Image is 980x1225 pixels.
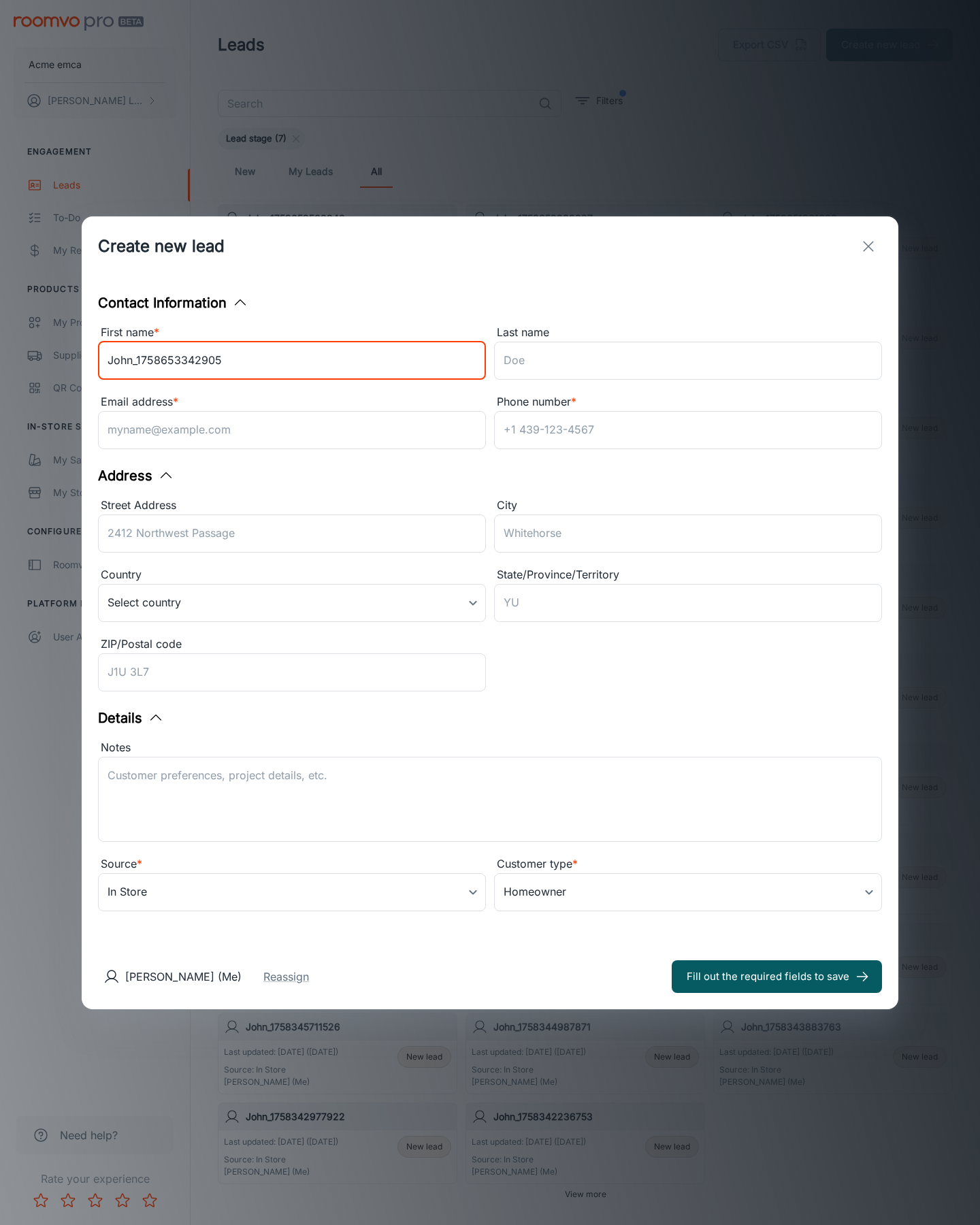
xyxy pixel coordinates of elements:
[98,653,486,691] input: J1U 3L7
[98,514,486,553] input: 2412 Northwest Passage
[98,393,486,411] div: Email address
[98,342,486,380] input: John
[98,708,164,728] button: Details
[125,968,242,985] p: [PERSON_NAME] (Me)
[98,855,486,873] div: Source
[98,566,486,584] div: Country
[98,324,486,342] div: First name
[494,497,882,514] div: City
[98,293,248,313] button: Contact Information
[98,234,225,259] h1: Create new lead
[98,411,486,449] input: myname@example.com
[494,566,882,584] div: State/Province/Territory
[98,497,486,514] div: Street Address
[98,636,486,653] div: ZIP/Postal code
[263,968,309,985] button: Reassign
[98,584,486,622] div: Select country
[494,584,882,622] input: YU
[672,960,882,993] button: Fill out the required fields to save
[494,855,882,873] div: Customer type
[494,514,882,553] input: Whitehorse
[494,873,882,911] div: Homeowner
[855,233,882,260] button: exit
[494,324,882,342] div: Last name
[98,465,174,486] button: Address
[494,342,882,380] input: Doe
[494,411,882,449] input: +1 439-123-4567
[494,393,882,411] div: Phone number
[98,873,486,911] div: In Store
[98,739,882,757] div: Notes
